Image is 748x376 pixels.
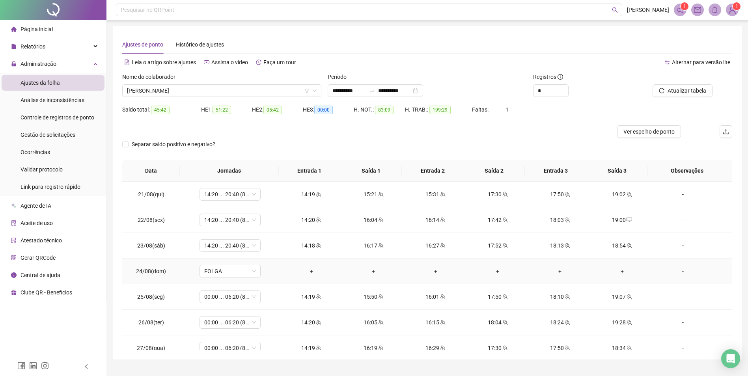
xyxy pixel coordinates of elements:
span: 00:00 ... 06:20 (8 HORAS) [204,291,256,303]
span: file [11,44,17,49]
label: Nome do colaborador [122,73,181,81]
span: facebook [17,362,25,370]
div: 16:29 [411,344,461,352]
span: to [369,87,375,94]
div: 15:50 [349,292,398,301]
span: team [377,345,384,351]
span: swap-right [369,87,375,94]
div: 18:13 [535,241,585,250]
span: team [439,217,446,223]
span: 00:00 ... 06:20 (8 HORAS) [204,316,256,328]
span: Administração [21,61,56,67]
span: 14:20 ... 20:40 (8 HORAS) [204,188,256,200]
span: 1 [506,106,509,113]
div: H. NOT.: [354,105,405,114]
div: 19:28 [597,318,647,327]
span: Ver espelho de ponto [623,127,675,136]
div: + [349,267,398,275]
span: Relatórios [21,43,45,50]
span: Histórico de ajustes [176,41,224,48]
div: - [660,318,706,327]
span: team [564,217,570,223]
span: team [315,294,321,300]
span: lock [11,61,17,67]
span: 83:09 [375,106,394,114]
div: 17:50 [535,190,585,199]
span: team [502,320,508,325]
th: Entrada 2 [402,160,463,182]
span: 05:42 [263,106,282,114]
sup: Atualize o seu contato no menu Meus Dados [733,2,741,10]
span: team [502,217,508,223]
div: 16:14 [411,216,461,224]
div: 16:19 [349,344,398,352]
div: Open Intercom Messenger [721,349,740,368]
span: Atestado técnico [21,237,62,244]
div: 14:20 [287,318,336,327]
div: + [535,267,585,275]
span: Aceite de uso [21,220,53,226]
span: [PERSON_NAME] [627,6,669,14]
span: Gestão de solicitações [21,132,75,138]
span: Controle de registros de ponto [21,114,94,121]
span: team [377,217,384,223]
span: 22/08(sex) [138,217,165,223]
div: 17:30 [473,344,523,352]
span: down [312,88,317,93]
div: 17:50 [535,344,585,352]
span: team [315,243,321,248]
span: Página inicial [21,26,53,32]
div: - [660,344,706,352]
span: solution [11,238,17,243]
span: 14:20 ... 20:40 (8 HORAS) [204,240,256,251]
span: Leia o artigo sobre ajustes [132,59,196,65]
span: home [11,26,17,32]
span: mail [694,6,701,13]
span: swap [664,60,670,65]
div: 16:15 [411,318,461,327]
span: 1 [683,4,686,9]
span: team [315,192,321,197]
span: filter [304,88,309,93]
span: upload [723,128,729,135]
th: Jornadas [180,160,279,182]
span: Faltas: [472,106,490,113]
span: 00:00 [314,106,333,114]
div: 16:01 [411,292,461,301]
span: FOLGA [204,265,256,277]
span: 21/08(qui) [138,191,164,197]
div: HE 2: [252,105,303,114]
span: Ocorrências [21,149,50,155]
div: 19:07 [597,292,647,301]
span: 51:22 [213,106,231,114]
sup: 1 [681,2,688,10]
span: team [502,294,508,300]
span: team [626,320,632,325]
div: 16:04 [349,216,398,224]
span: 25/08(seg) [137,294,165,300]
span: team [564,192,570,197]
span: Clube QR - Beneficios [21,289,72,296]
div: 19:02 [597,190,647,199]
span: audit [11,220,17,226]
span: team [315,320,321,325]
span: Validar protocolo [21,166,63,173]
div: - [660,292,706,301]
div: 14:19 [287,344,336,352]
div: 17:30 [473,190,523,199]
span: Atualizar tabela [668,86,706,95]
div: 16:27 [411,241,461,250]
span: Assista o vídeo [211,59,248,65]
th: Entrada 1 [279,160,340,182]
span: reload [659,88,664,93]
th: Observações [648,160,726,182]
span: team [377,243,384,248]
div: 19:00 [597,216,647,224]
span: search [612,7,618,13]
span: team [564,320,570,325]
span: team [439,320,446,325]
span: instagram [41,362,49,370]
div: - [660,216,706,224]
span: Agente de IA [21,203,51,209]
span: gift [11,290,17,295]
